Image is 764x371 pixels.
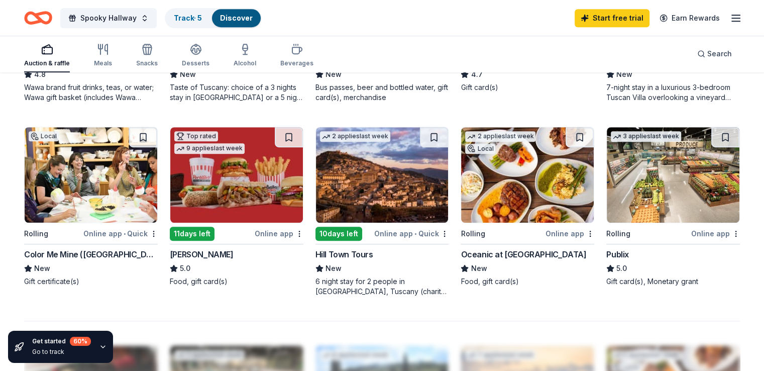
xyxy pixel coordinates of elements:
div: 6 night stay for 2 people in [GEOGRAPHIC_DATA], Tuscany (charity rate is $1380; retails at $2200;... [315,276,449,297]
div: 11 days left [170,227,214,241]
a: Start free trial [575,9,649,27]
div: 10 days left [315,227,362,241]
button: Meals [94,39,112,72]
a: Image for Hill Town Tours 2 applieslast week10days leftOnline app•QuickHill Town ToursNew6 night ... [315,127,449,297]
a: Image for Oceanic at Pompano Beach2 applieslast weekLocalRollingOnline appOceanic at [GEOGRAPHIC_... [461,127,594,287]
span: New [325,68,342,80]
a: Earn Rewards [653,9,726,27]
button: Auction & raffle [24,39,70,72]
a: Track· 5 [174,14,202,22]
button: Alcohol [234,39,256,72]
div: Alcohol [234,59,256,67]
div: [PERSON_NAME] [170,248,234,260]
div: Snacks [136,59,158,67]
div: 2 applies last week [320,131,390,142]
div: Publix [606,248,629,260]
div: 60 % [70,337,91,346]
div: 7-night stay in a luxurious 3-bedroom Tuscan Villa overlooking a vineyard and the ancient walled ... [606,82,740,103]
button: Track· 5Discover [165,8,262,28]
span: Spooky Hallway [80,12,137,24]
div: Taste of Tuscany: choice of a 3 nights stay in [GEOGRAPHIC_DATA] or a 5 night stay in [GEOGRAPHIC... [170,82,303,103]
div: Top rated [174,131,218,141]
span: New [34,262,50,274]
div: Oceanic at [GEOGRAPHIC_DATA] [461,248,586,260]
span: New [471,262,487,274]
div: 2 applies last week [465,131,535,142]
div: Online app Quick [374,227,449,240]
div: Local [29,131,59,141]
span: • [414,230,416,238]
a: Discover [220,14,253,22]
img: Image for Oceanic at Pompano Beach [461,127,594,223]
div: Rolling [461,228,485,240]
span: • [124,230,126,238]
img: Image for Hill Town Tours [316,127,449,223]
button: Desserts [182,39,209,72]
span: 4.7 [471,68,482,80]
div: Desserts [182,59,209,67]
div: Online app [545,227,594,240]
div: Online app Quick [83,227,158,240]
span: New [325,262,342,274]
img: Image for Color Me Mine (South Miami) [25,127,157,223]
img: Image for Publix [607,127,739,223]
div: 3 applies last week [611,131,681,142]
div: Gift certificate(s) [24,276,158,287]
span: New [616,68,632,80]
span: New [180,68,196,80]
div: Color Me Mine ([GEOGRAPHIC_DATA]) [24,248,158,260]
div: Rolling [24,228,48,240]
div: Wawa brand fruit drinks, teas, or water; Wawa gift basket (includes Wawa products and coupons) [24,82,158,103]
div: Online app [691,227,740,240]
div: Gift card(s), Monetary grant [606,276,740,287]
span: 5.0 [616,262,627,274]
div: Bus passes, beer and bottled water, gift card(s), merchandise [315,82,449,103]
div: Beverages [280,59,313,67]
a: Home [24,6,52,30]
a: Image for Color Me Mine (South Miami)LocalRollingOnline app•QuickColor Me Mine ([GEOGRAPHIC_DATA]... [24,127,158,287]
div: Gift card(s) [461,82,594,92]
div: Food, gift card(s) [461,276,594,287]
div: Auction & raffle [24,59,70,67]
div: Local [465,144,495,154]
span: 5.0 [180,262,190,274]
img: Image for Portillo's [170,127,303,223]
a: Image for Portillo'sTop rated9 applieslast week11days leftOnline app[PERSON_NAME]5.0Food, gift ca... [170,127,303,287]
div: Hill Town Tours [315,248,373,260]
button: Snacks [136,39,158,72]
div: Rolling [606,228,630,240]
div: 9 applies last week [174,143,245,154]
div: Get started [32,337,91,346]
div: Food, gift card(s) [170,276,303,287]
div: Meals [94,59,112,67]
button: Search [689,44,740,64]
div: Go to track [32,348,91,356]
button: Beverages [280,39,313,72]
div: Online app [255,227,303,240]
span: Search [707,48,732,60]
button: Spooky Hallway [60,8,157,28]
a: Image for Publix3 applieslast weekRollingOnline appPublix5.0Gift card(s), Monetary grant [606,127,740,287]
span: 4.8 [34,68,46,80]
